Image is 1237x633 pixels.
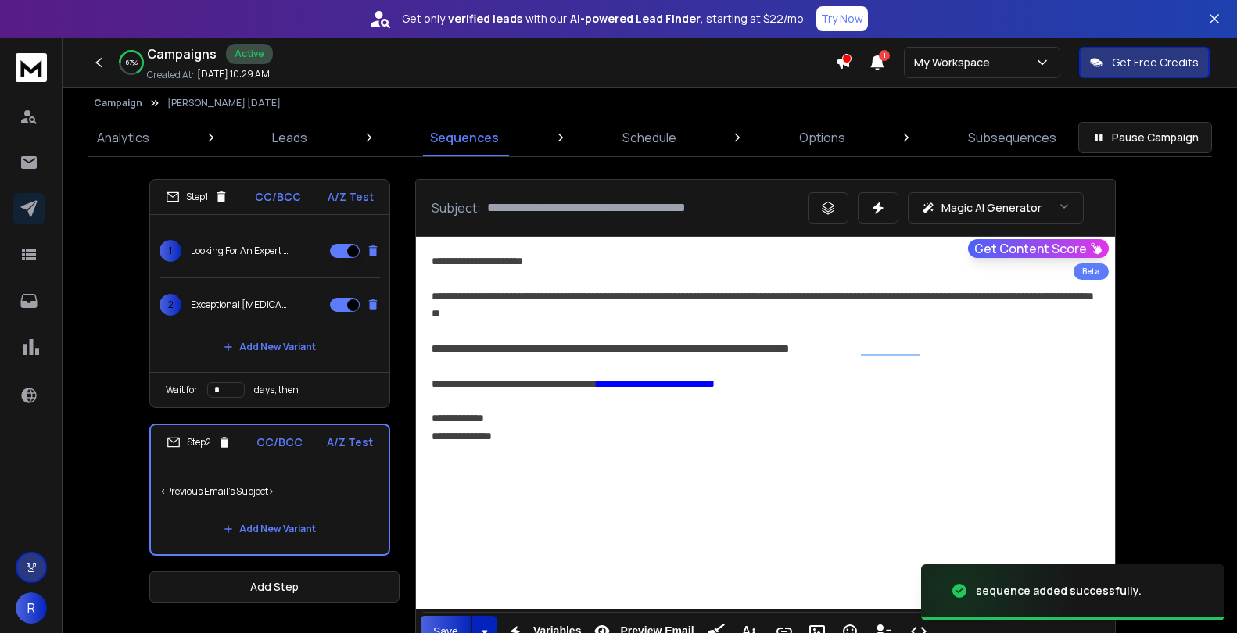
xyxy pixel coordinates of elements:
p: Schedule [622,128,676,147]
a: Options [790,119,855,156]
p: A/Z Test [328,189,374,205]
p: 67 % [126,58,138,67]
span: 1 [160,240,181,262]
strong: AI-powered Lead Finder, [570,11,703,27]
button: Pause Campaign [1078,122,1212,153]
a: Schedule [613,119,686,156]
li: Step1CC/BCCA/Z Test1Looking For An Expert [MEDICAL_DATA] Special?2Exceptional [MEDICAL_DATA] And ... [149,179,390,408]
p: Get only with our starting at $22/mo [402,11,804,27]
p: CC/BCC [256,435,303,450]
p: days, then [254,384,299,396]
button: R [16,592,47,624]
div: Step 2 [167,435,231,449]
span: 1 [879,50,890,61]
a: Leads [263,119,317,156]
div: Step 1 [166,190,228,204]
a: Sequences [421,119,508,156]
button: Magic AI Generator [908,192,1084,224]
h1: Campaigns [147,45,217,63]
div: sequence added successfully. [976,583,1142,599]
p: Leads [272,128,307,147]
p: Magic AI Generator [941,200,1042,216]
p: Subsequences [968,128,1056,147]
p: <Previous Email's Subject> [160,470,379,513]
button: Add New Variant [211,331,328,363]
p: Options [799,128,845,147]
p: Get Free Credits [1112,55,1199,70]
span: 2 [160,294,181,316]
p: Try Now [821,11,863,27]
p: Looking For An Expert [MEDICAL_DATA] Special? [191,245,291,257]
button: Try Now [816,6,868,31]
p: CC/BCC [255,189,301,205]
p: Created At: [147,69,194,81]
p: Wait for [166,384,198,396]
li: Step2CC/BCCA/Z Test<Previous Email's Subject>Add New Variant [149,424,390,556]
button: Add Step [149,571,400,603]
button: Add New Variant [211,513,328,545]
div: To enrich screen reader interactions, please activate Accessibility in Grammarly extension settings [416,237,1115,609]
button: Campaign [94,97,142,109]
a: Analytics [88,119,159,156]
p: Analytics [97,128,149,147]
p: A/Z Test [327,435,373,450]
p: Exceptional [MEDICAL_DATA] And A Special Offer for You [191,299,291,311]
img: logo [16,53,47,82]
p: [DATE] 10:29 AM [197,68,270,80]
div: Beta [1074,263,1109,280]
strong: verified leads [448,11,522,27]
p: Sequences [430,128,499,147]
p: My Workspace [914,55,996,70]
p: Subject: [432,198,481,217]
button: Get Content Score [968,239,1109,258]
a: Subsequences [959,119,1066,156]
button: Get Free Credits [1079,47,1210,78]
div: Active [226,44,273,64]
p: [PERSON_NAME] [DATE] [167,97,281,109]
